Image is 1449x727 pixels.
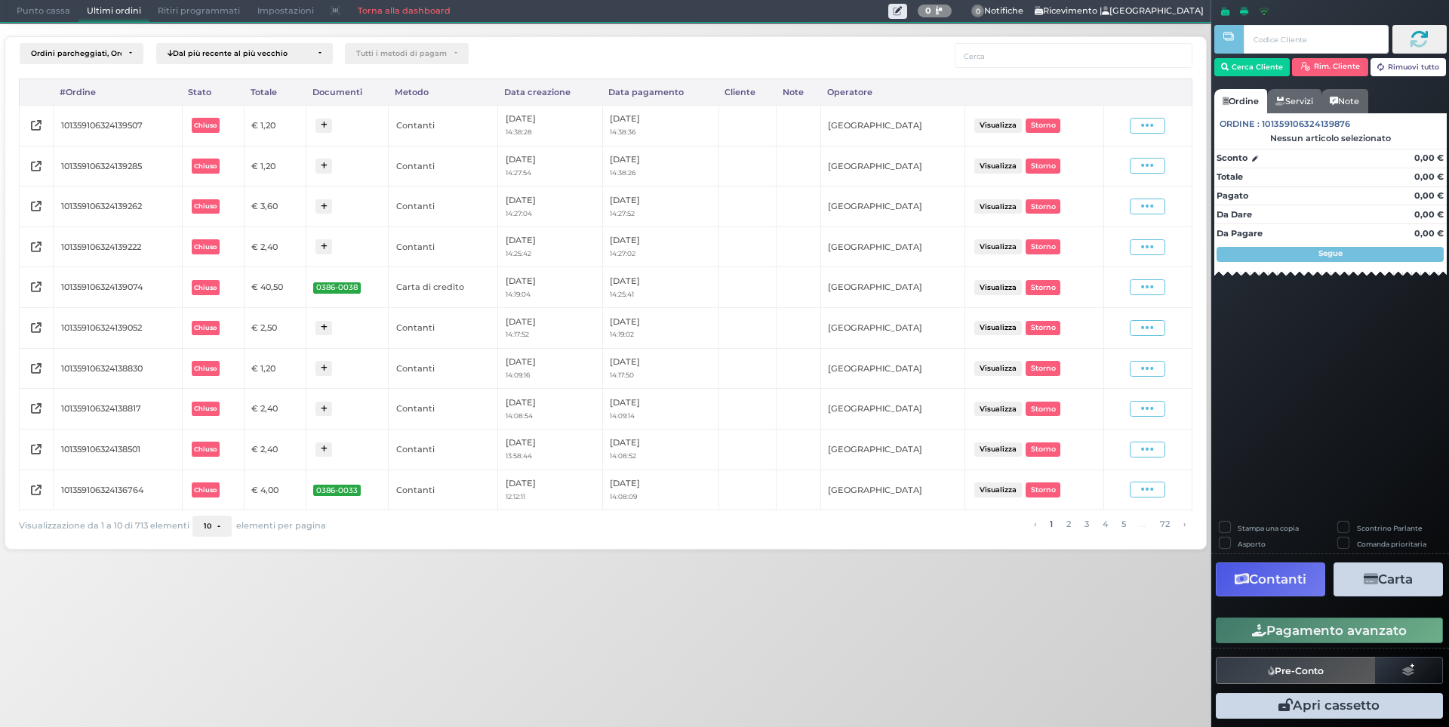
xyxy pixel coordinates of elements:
td: [DATE] [602,308,718,349]
td: € 4,00 [244,470,306,510]
td: [DATE] [602,348,718,389]
td: [DATE] [498,348,602,389]
td: [DATE] [498,267,602,308]
a: alla pagina 3 [1080,516,1093,532]
td: [DATE] [498,470,602,510]
b: Chiuso [194,445,217,453]
td: € 2,50 [244,308,306,349]
strong: Da Dare [1217,209,1252,220]
a: alla pagina 1 [1045,516,1057,532]
b: Chiuso [194,243,217,251]
small: 14:38:26 [610,168,635,177]
button: Rim. Cliente [1292,58,1368,76]
div: Operatore [820,79,964,105]
div: #Ordine [54,79,182,105]
button: Rimuovi tutto [1371,58,1447,76]
small: 14:19:02 [610,330,634,338]
td: [DATE] [498,389,602,430]
strong: 0,00 € [1414,209,1444,220]
td: [DATE] [602,105,718,146]
b: Chiuso [194,486,217,494]
div: Cliente [718,79,776,105]
td: Contanti [389,146,498,186]
div: Data creazione [498,79,602,105]
div: Metodo [389,79,498,105]
b: 0 [925,5,931,16]
div: Ordini parcheggiati, Ordini aperti, Ordini chiusi [31,49,122,58]
button: Storno [1026,442,1060,457]
button: Storno [1026,239,1060,254]
div: Note [776,79,820,105]
a: alla pagina 72 [1155,516,1174,532]
td: 101359106324139507 [54,105,182,146]
td: [DATE] [498,429,602,470]
td: Contanti [389,308,498,349]
div: Stato [182,79,244,105]
strong: Da Pagare [1217,228,1263,239]
button: Storno [1026,482,1060,497]
div: elementi per pagina [192,516,326,537]
td: € 2,40 [244,429,306,470]
button: Visualizza [974,239,1021,254]
td: [GEOGRAPHIC_DATA] [820,308,964,349]
td: Contanti [389,470,498,510]
strong: Sconto [1217,152,1247,165]
button: Storno [1026,402,1060,416]
td: Contanti [389,429,498,470]
button: Pre-Conto [1216,657,1376,684]
td: Contanti [389,348,498,389]
span: Visualizzazione da 1 a 10 di 713 elementi [19,517,189,535]
button: Visualizza [974,199,1021,214]
button: Visualizza [974,119,1021,133]
span: Ordine : [1220,118,1260,131]
b: Chiuso [194,202,217,210]
button: Visualizza [974,280,1021,294]
button: Carta [1334,562,1443,596]
td: [GEOGRAPHIC_DATA] [820,105,964,146]
button: Storno [1026,199,1060,214]
a: Torna alla dashboard [349,1,458,22]
a: alla pagina 4 [1098,516,1112,532]
a: alla pagina 5 [1117,516,1130,532]
small: 14:27:54 [506,168,531,177]
td: 101359106324139222 [54,226,182,267]
small: 14:38:36 [610,128,635,136]
td: [DATE] [498,226,602,267]
label: Comanda prioritaria [1357,539,1426,549]
div: Dal più recente al più vecchio [168,49,311,58]
a: Servizi [1267,89,1321,113]
td: [DATE] [602,470,718,510]
button: Visualizza [974,321,1021,335]
td: [DATE] [602,146,718,186]
div: Documenti [306,79,389,105]
td: [DATE] [498,186,602,227]
strong: 0,00 € [1414,152,1444,163]
button: Ordini parcheggiati, Ordini aperti, Ordini chiusi [20,43,143,64]
button: Dal più recente al più vecchio [156,43,333,64]
button: Visualizza [974,442,1021,457]
td: [DATE] [602,226,718,267]
small: 14:25:41 [610,290,634,298]
td: 101359106324138817 [54,389,182,430]
button: Storno [1026,119,1060,133]
small: 14:17:50 [610,371,634,379]
small: 14:09:14 [610,411,635,420]
td: Carta di credito [389,267,498,308]
strong: 0,00 € [1414,228,1444,239]
input: Cerca [955,43,1192,68]
b: Chiuso [194,324,217,331]
button: Storno [1026,361,1060,375]
button: Visualizza [974,159,1021,173]
span: 101359106324139876 [1262,118,1350,131]
button: Visualizza [974,402,1021,416]
strong: 0,00 € [1414,171,1444,182]
td: [GEOGRAPHIC_DATA] [820,429,964,470]
button: Storno [1026,159,1060,173]
td: 101359106324138830 [54,348,182,389]
strong: Segue [1318,248,1343,258]
small: 14:38:28 [506,128,532,136]
td: Contanti [389,186,498,227]
td: [GEOGRAPHIC_DATA] [820,470,964,510]
b: Chiuso [194,284,217,291]
td: [DATE] [602,267,718,308]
